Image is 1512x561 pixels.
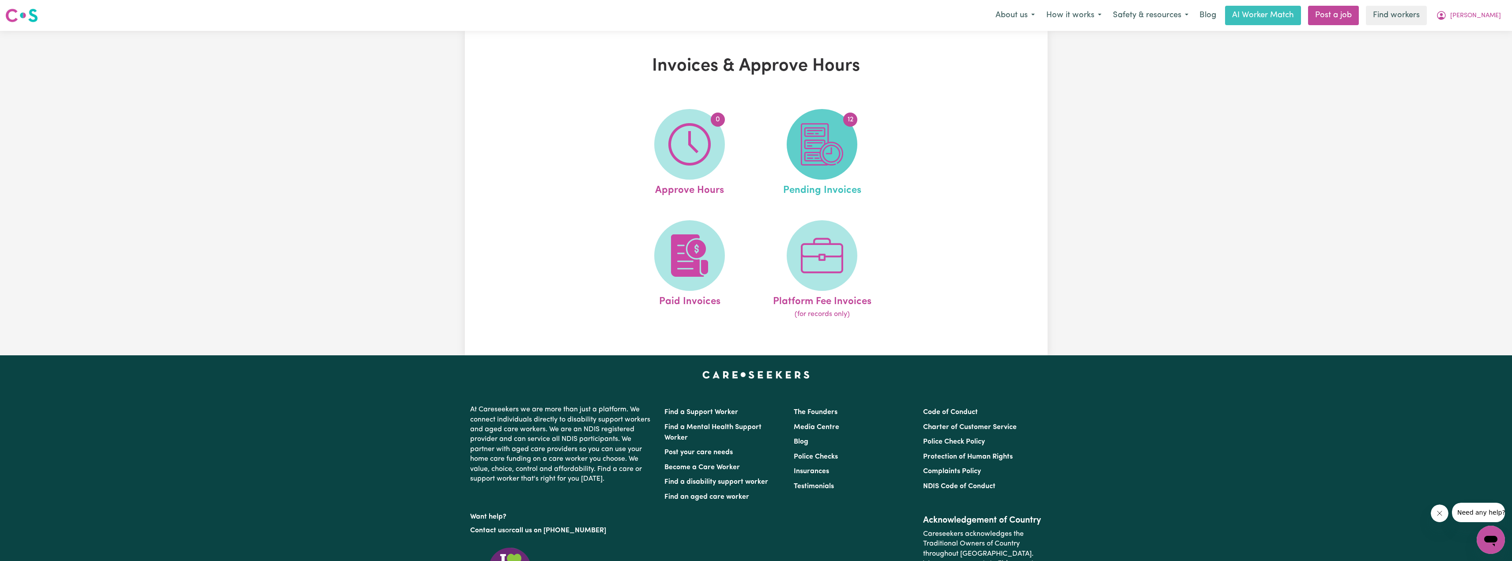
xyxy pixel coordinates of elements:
[664,478,768,486] a: Find a disability support worker
[1430,6,1507,25] button: My Account
[664,424,762,441] a: Find a Mental Health Support Worker
[843,113,857,127] span: 12
[664,409,738,416] a: Find a Support Worker
[923,409,978,416] a: Code of Conduct
[783,180,861,198] span: Pending Invoices
[470,508,654,522] p: Want help?
[470,527,505,534] a: Contact us
[1107,6,1194,25] button: Safety & resources
[470,522,654,539] p: or
[758,220,886,320] a: Platform Fee Invoices(for records only)
[1366,6,1427,25] a: Find workers
[5,5,38,26] a: Careseekers logo
[567,56,945,77] h1: Invoices & Approve Hours
[794,453,838,460] a: Police Checks
[1041,6,1107,25] button: How it works
[1194,6,1222,25] a: Blog
[1452,503,1505,522] iframe: Message from company
[664,449,733,456] a: Post your care needs
[923,468,981,475] a: Complaints Policy
[773,291,871,309] span: Platform Fee Invoices
[1225,6,1301,25] a: AI Worker Match
[5,8,38,23] img: Careseekers logo
[794,424,839,431] a: Media Centre
[702,371,810,378] a: Careseekers home page
[711,113,725,127] span: 0
[923,515,1042,526] h2: Acknowledgement of Country
[990,6,1041,25] button: About us
[1431,505,1448,522] iframe: Close message
[664,493,749,501] a: Find an aged care worker
[626,109,753,198] a: Approve Hours
[1477,526,1505,554] iframe: Button to launch messaging window
[1450,11,1501,21] span: [PERSON_NAME]
[512,527,606,534] a: call us on [PHONE_NUMBER]
[923,424,1017,431] a: Charter of Customer Service
[470,401,654,487] p: At Careseekers we are more than just a platform. We connect individuals directly to disability su...
[923,483,995,490] a: NDIS Code of Conduct
[923,438,985,445] a: Police Check Policy
[794,483,834,490] a: Testimonials
[794,409,837,416] a: The Founders
[1308,6,1359,25] a: Post a job
[795,309,850,320] span: (for records only)
[794,468,829,475] a: Insurances
[794,438,808,445] a: Blog
[659,291,720,309] span: Paid Invoices
[626,220,753,320] a: Paid Invoices
[923,453,1013,460] a: Protection of Human Rights
[664,464,740,471] a: Become a Care Worker
[655,180,724,198] span: Approve Hours
[5,6,53,13] span: Need any help?
[758,109,886,198] a: Pending Invoices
